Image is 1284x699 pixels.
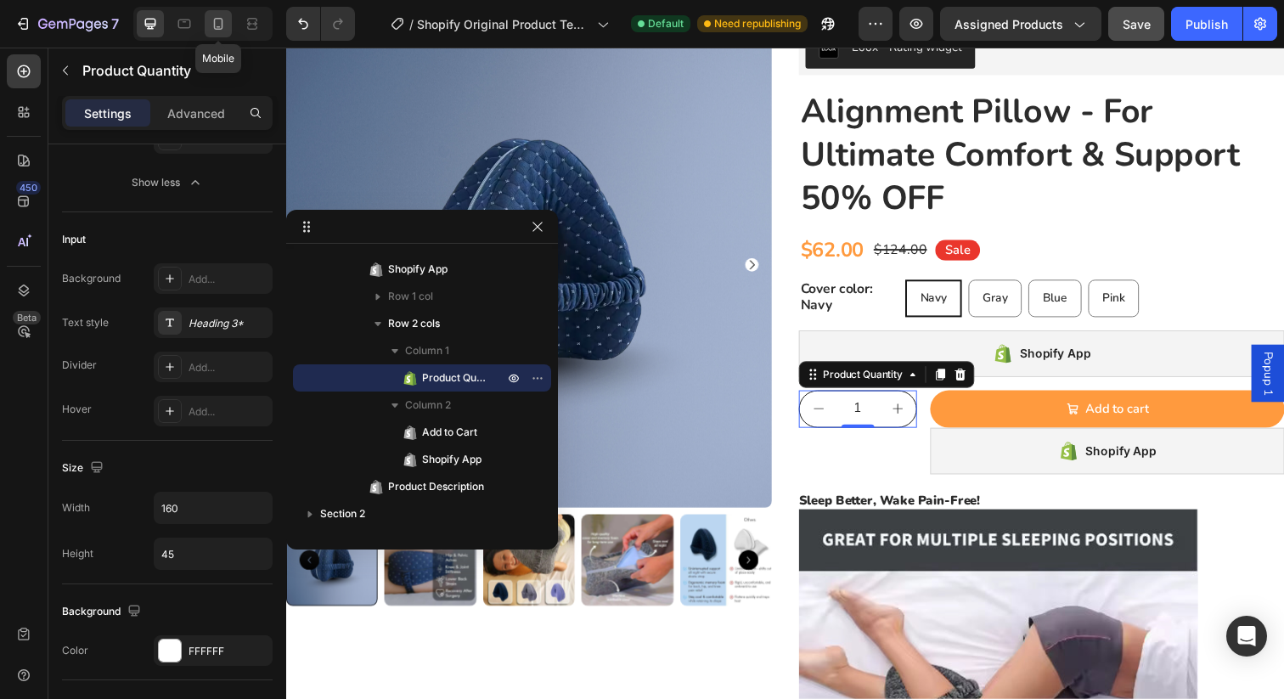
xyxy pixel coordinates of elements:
span: / [409,15,414,33]
span: Column 1 [405,342,449,359]
button: Carousel Next Arrow [462,513,482,533]
span: Popup 1 [994,310,1011,355]
button: Carousel Back Arrow [14,513,34,533]
span: Row 1 col [388,288,433,305]
div: Divider [62,358,97,373]
input: Auto [155,493,272,523]
button: Carousel Next Arrow [469,215,482,228]
span: Gray [711,247,736,263]
span: Blue [772,247,797,263]
div: Color [62,643,88,658]
legend: Cover color: Navy [523,237,625,273]
div: Shopify App [749,302,821,323]
button: Carousel Back Arrow [14,215,27,228]
div: Open Intercom Messenger [1226,616,1267,657]
h2: Alignment Pillow - For Ultimate Comfort & Support 50% OFF [523,42,1019,178]
span: Default [648,16,684,31]
button: Publish [1171,7,1242,41]
div: Undo/Redo [286,7,355,41]
div: Heading 3* [189,316,268,331]
span: Save [1123,17,1151,31]
div: $124.00 [598,197,656,217]
div: 450 [16,181,41,194]
div: Product Quantity [544,326,633,341]
div: Size [62,457,107,480]
span: Pink [833,247,856,263]
span: Product Description [388,478,484,495]
div: Background [62,600,144,623]
span: Shopify App [388,261,448,278]
input: quantity [562,351,605,387]
div: Add... [189,272,268,287]
div: Height [62,546,93,561]
p: Sale [673,198,698,216]
div: Add... [189,404,268,420]
div: Add... [189,360,268,375]
div: FFFFFF [189,644,268,659]
button: Add to cart [657,350,1019,388]
input: Auto [155,538,272,569]
span: Column 2 [405,397,451,414]
span: Section 2 [320,505,365,522]
div: Shopify App [816,402,888,422]
button: Assigned Products [940,7,1101,41]
span: Shopify App [422,451,481,468]
button: 7 [7,7,127,41]
div: Hover [62,402,92,417]
div: Beta [13,311,41,324]
button: decrement [524,351,562,387]
button: increment [605,351,643,387]
div: Width [62,500,90,516]
span: Need republishing [714,16,801,31]
p: Settings [84,104,132,122]
span: Assigned Products [955,15,1063,33]
span: Product Quantity [422,369,487,386]
div: Text style [62,315,109,330]
div: Background [62,271,121,286]
p: Product Quantity [82,60,266,81]
p: 7 [111,14,119,34]
div: Add to cart [816,360,881,378]
div: Show less [132,174,204,191]
div: Publish [1185,15,1228,33]
span: Add to Cart [422,424,477,441]
iframe: To enrich screen reader interactions, please activate Accessibility in Grammarly extension settings [286,48,1284,699]
button: Show less [62,167,273,198]
div: Input [62,232,86,247]
strong: Sleep Better, Wake Pain-Free! [523,454,708,471]
span: Shopify Original Product Template [417,15,590,33]
button: Save [1108,7,1164,41]
span: Row 2 cols [388,315,440,332]
div: $62.00 [523,191,591,223]
p: Advanced [167,104,225,122]
span: Navy [647,247,674,263]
